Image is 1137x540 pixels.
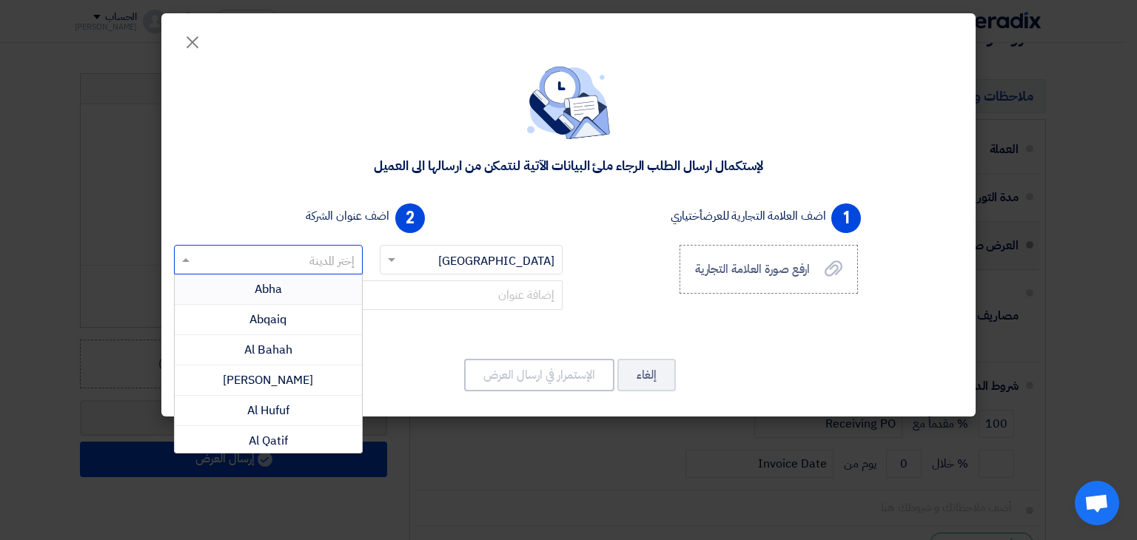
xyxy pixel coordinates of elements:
[831,203,861,233] span: 1
[306,207,390,225] label: اضف عنوان الشركة
[249,432,288,450] span: Al Qatif
[247,402,289,419] span: Al Hufuf
[671,207,826,225] label: اضف العلامة التجارية للعرض
[527,67,610,139] img: empty_state_contact.svg
[244,341,292,359] span: Al Bahah
[184,19,201,64] span: ×
[395,203,425,233] span: 2
[174,280,563,310] input: إضافة عنوان
[255,280,282,298] span: Abha
[671,207,702,225] span: أختياري
[617,359,676,391] button: إلغاء
[223,371,313,389] span: [PERSON_NAME]
[464,359,614,391] button: الإستمرار في ارسال العرض
[172,24,213,53] button: Close
[249,311,286,328] span: Abqaiq
[1075,481,1119,525] a: دردشة مفتوحة
[374,157,764,174] div: لإستكمال ارسال الطلب الرجاء ملئ البيانات الآتية لنتمكن من ارسالها الى العميل
[695,260,811,278] span: ارفع صورة العلامة التجارية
